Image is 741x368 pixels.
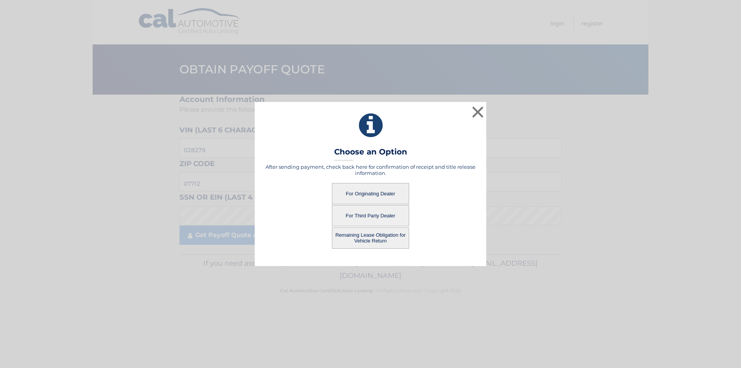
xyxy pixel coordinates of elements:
[332,183,409,204] button: For Originating Dealer
[332,205,409,226] button: For Third Party Dealer
[264,164,477,176] h5: After sending payment, check back here for confirmation of receipt and title release information.
[470,104,486,120] button: ×
[332,227,409,249] button: Remaining Lease Obligation for Vehicle Return
[334,147,407,161] h3: Choose an Option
